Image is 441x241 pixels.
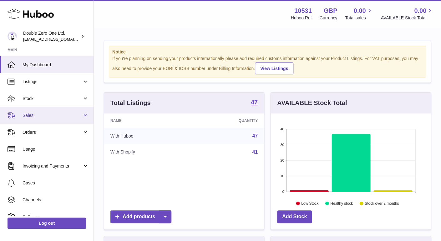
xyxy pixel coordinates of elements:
span: Invoicing and Payments [23,163,82,169]
span: Stock [23,96,82,102]
span: 0.00 [414,7,426,15]
a: 0.00 AVAILABLE Stock Total [381,7,433,21]
a: 41 [252,149,258,155]
th: Name [104,113,190,128]
span: Orders [23,129,82,135]
div: Huboo Ref [291,15,312,21]
span: [EMAIL_ADDRESS][DOMAIN_NAME] [23,37,92,42]
a: Add products [110,210,171,223]
div: Double Zero One Ltd. [23,30,79,42]
a: 0.00 Total sales [345,7,373,21]
span: Cases [23,180,89,186]
text: Stock over 2 months [365,201,399,205]
strong: GBP [324,7,337,15]
text: 0 [282,190,284,193]
span: Listings [23,79,82,85]
a: 47 [252,133,258,138]
span: Settings [23,214,89,220]
h3: AVAILABLE Stock Total [277,99,347,107]
span: 0.00 [354,7,366,15]
text: 40 [280,127,284,131]
span: Sales [23,113,82,118]
span: AVAILABLE Stock Total [381,15,433,21]
text: Healthy stock [330,201,353,205]
text: 20 [280,158,284,162]
strong: 10531 [294,7,312,15]
div: If you're planning on sending your products internationally please add required customs informati... [112,56,423,74]
span: Channels [23,197,89,203]
th: Quantity [190,113,264,128]
span: My Dashboard [23,62,89,68]
h3: Total Listings [110,99,151,107]
td: With Huboo [104,128,190,144]
text: Low Stock [301,201,319,205]
div: Currency [320,15,337,21]
text: 30 [280,143,284,147]
a: Add Stock [277,210,312,223]
text: 10 [280,174,284,178]
a: 47 [251,99,258,107]
a: View Listings [255,63,293,74]
td: With Shopify [104,144,190,160]
span: Total sales [345,15,373,21]
img: hello@001skincare.com [8,32,17,41]
strong: 47 [251,99,258,105]
strong: Notice [112,49,423,55]
span: Usage [23,146,89,152]
a: Log out [8,218,86,229]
